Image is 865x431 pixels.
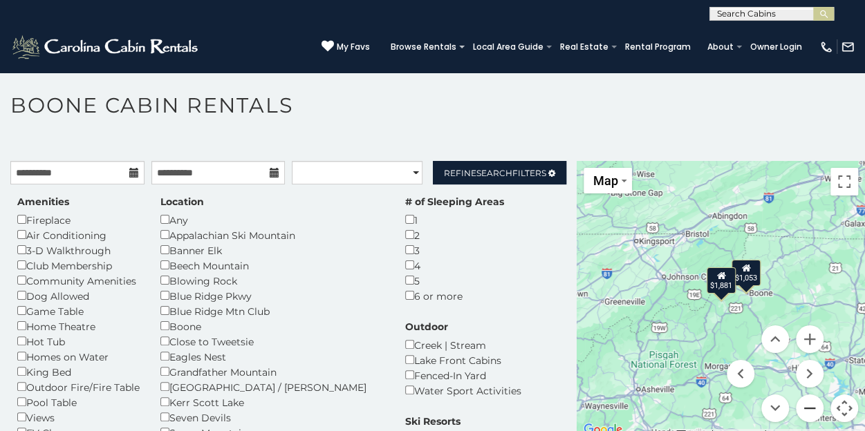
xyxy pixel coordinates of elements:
div: Game Table [17,303,140,318]
div: Creek | Stream [405,337,521,352]
div: [GEOGRAPHIC_DATA] / [PERSON_NAME] [160,379,384,394]
div: Water Sport Activities [405,383,521,398]
span: Search [476,168,512,178]
div: Views [17,410,140,425]
a: RefineSearchFilters [433,161,567,184]
button: Move right [796,360,824,387]
div: Beech Mountain [160,258,384,273]
label: Location [160,195,204,209]
div: 2 [405,227,504,242]
div: Appalachian Ski Mountain [160,227,384,242]
div: 1 [405,212,504,227]
label: Ski Resorts [405,414,461,428]
div: Seven Devils [160,410,384,425]
div: $1,881 [706,267,735,294]
a: Local Area Guide [466,37,550,57]
img: mail-regular-white.png [841,40,855,54]
div: Home Theatre [17,318,140,334]
div: Air Conditioning [17,227,140,242]
label: Outdoor [405,320,448,334]
div: King Bed [17,364,140,379]
div: 3 [405,242,504,258]
div: Fenced-In Yard [405,367,521,383]
div: Blue Ridge Mtn Club [160,303,384,318]
div: Community Amenities [17,273,140,288]
div: Kerr Scott Lake [160,394,384,410]
a: About [700,37,741,57]
a: My Favs [322,40,370,54]
button: Map camera controls [830,394,858,422]
a: Real Estate [553,37,615,57]
div: Hot Tub [17,334,140,349]
img: phone-regular-white.png [819,40,833,54]
a: Browse Rentals [384,37,463,57]
button: Zoom in [796,325,824,353]
div: Blue Ridge Pkwy [160,288,384,303]
div: Lake Front Cabins [405,352,521,367]
a: Owner Login [743,37,809,57]
div: Eagles Nest [160,349,384,364]
button: Move left [727,360,754,387]
div: 4 [405,258,504,273]
div: Any [160,212,384,227]
label: # of Sleeping Areas [405,195,504,209]
button: Move up [761,325,789,353]
div: Fireplace [17,212,140,227]
div: Blowing Rock [160,273,384,288]
div: Boone [160,318,384,334]
span: My Favs [337,41,370,53]
div: Banner Elk [160,242,384,258]
div: Pool Table [17,394,140,410]
div: Outdoor Fire/Fire Table [17,379,140,394]
div: 3-D Walkthrough [17,242,140,258]
img: White-1-2.png [10,33,202,61]
div: Club Membership [17,258,140,273]
div: Grandfather Mountain [160,364,384,379]
span: Map [593,173,618,188]
button: Change map style [584,168,632,193]
div: 6 or more [405,288,504,303]
label: Amenities [17,195,69,209]
button: Zoom out [796,394,824,422]
span: Refine Filters [444,168,546,178]
div: 5 [405,273,504,288]
button: Toggle fullscreen view [830,168,858,195]
div: Close to Tweetsie [160,334,384,349]
div: $1,053 [731,260,760,286]
div: Homes on Water [17,349,140,364]
button: Move down [761,394,789,422]
div: Dog Allowed [17,288,140,303]
a: Rental Program [618,37,698,57]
